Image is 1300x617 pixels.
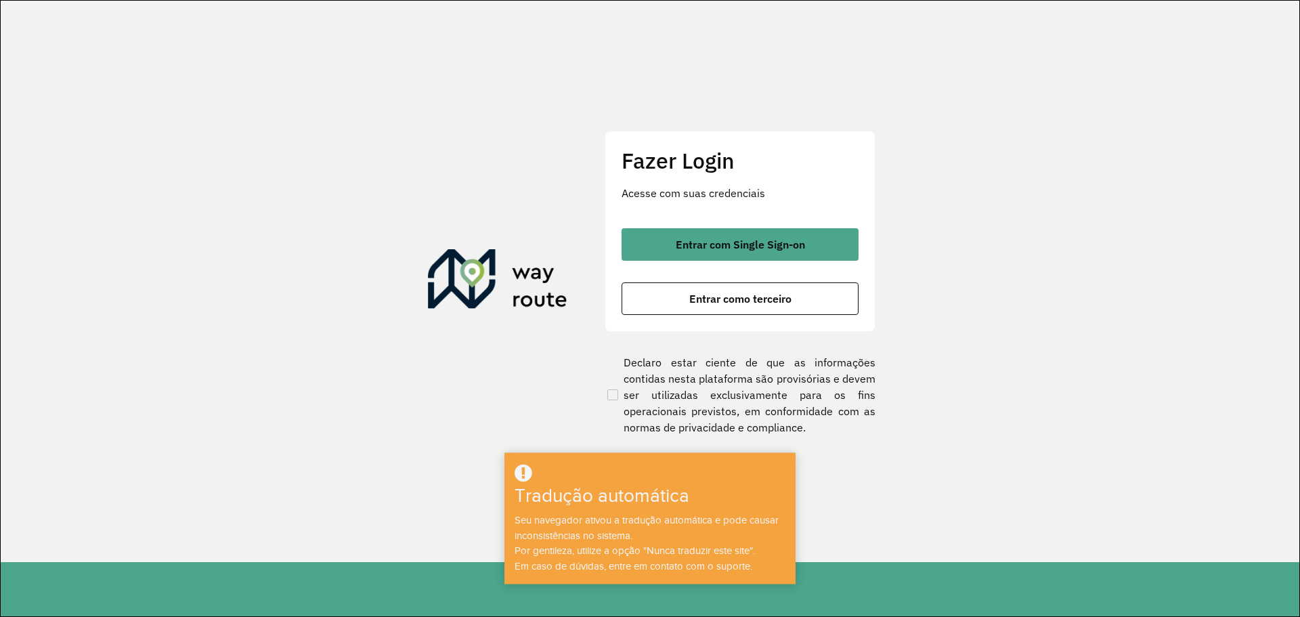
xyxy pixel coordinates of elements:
button: botão [622,282,859,315]
font: Declaro estar ciente de que as informações contidas nesta plataforma são provisórias e devem ser ... [624,356,875,434]
font: Acesse com suas credenciais [622,186,765,200]
button: botão [622,228,859,261]
img: Roteirizador AmbevTech [428,249,567,314]
font: Entrar com Single Sign-on [676,238,805,251]
font: Fazer Login [622,146,735,175]
font: Seu navegador ativou a tradução automática e pode causar inconsistências no sistema. [515,515,779,541]
font: Por gentileza, utilize a opção "Nunca traduzir este site". [515,545,755,556]
font: Entrar como terceiro [689,292,792,305]
font: Em caso de dúvidas, entre em contato com o suporte. [515,561,752,572]
font: Tradução automática [515,486,689,507]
